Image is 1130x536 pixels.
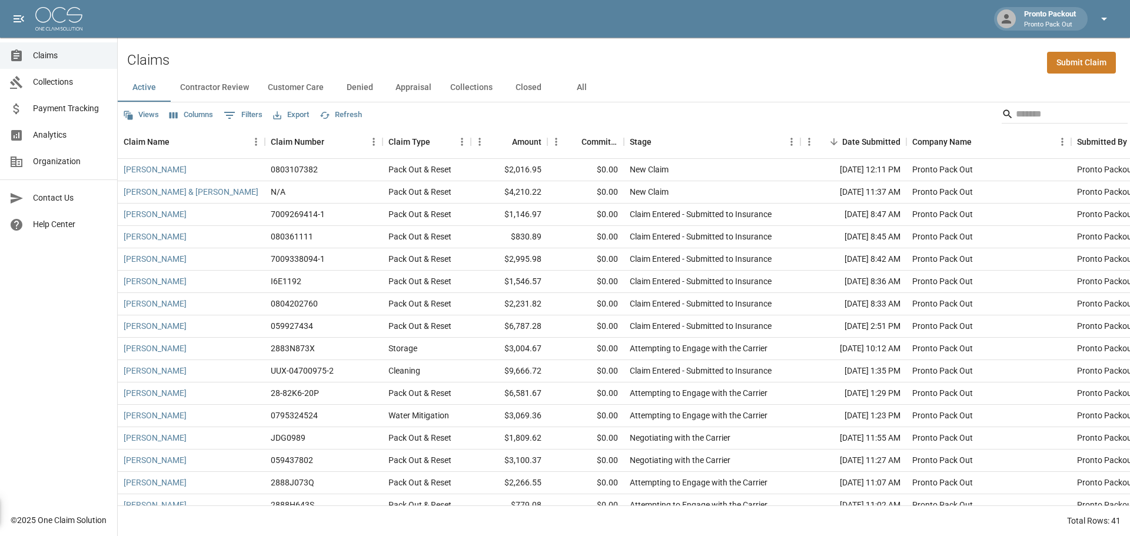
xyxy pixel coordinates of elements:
div: [DATE] 1:29 PM [800,382,906,405]
div: Attempting to Engage with the Carrier [630,342,767,354]
div: [DATE] 11:07 AM [800,472,906,494]
button: Sort [169,134,186,150]
a: [PERSON_NAME] [124,231,187,242]
div: Stage [630,125,652,158]
button: Collections [441,74,502,102]
div: [DATE] 1:23 PM [800,405,906,427]
a: [PERSON_NAME] [124,454,187,466]
div: Pack Out & Reset [388,499,451,511]
div: Pronto Pack Out [912,253,973,265]
div: 7009269414-1 [271,208,325,220]
div: [DATE] 11:02 AM [800,494,906,517]
div: New Claim [630,164,669,175]
button: open drawer [7,7,31,31]
button: Sort [430,134,447,150]
span: Contact Us [33,192,108,204]
div: Pack Out & Reset [388,275,451,287]
div: 059927434 [271,320,313,332]
div: Pack Out & Reset [388,320,451,332]
div: $0.00 [547,360,624,382]
button: Appraisal [386,74,441,102]
div: Pronto Pack Out [912,432,973,444]
span: Claims [33,49,108,62]
div: Date Submitted [842,125,900,158]
div: Pronto Pack Out [912,208,973,220]
div: Date Submitted [800,125,906,158]
span: Payment Tracking [33,102,108,115]
div: Pack Out & Reset [388,186,451,198]
a: [PERSON_NAME] [124,253,187,265]
div: Submitted By [1077,125,1127,158]
button: Show filters [221,106,265,125]
div: Claim Type [388,125,430,158]
button: Active [118,74,171,102]
div: © 2025 One Claim Solution [11,514,107,526]
div: Pronto Pack Out [912,365,973,377]
div: $0.00 [547,472,624,494]
div: Pronto Pack Out [912,298,973,309]
div: Pronto Pack Out [912,164,973,175]
div: Pack Out & Reset [388,253,451,265]
div: Claim Entered - Submitted to Insurance [630,298,772,309]
div: Attempting to Engage with the Carrier [630,499,767,511]
div: [DATE] 8:47 AM [800,204,906,226]
div: [DATE] 11:27 AM [800,450,906,472]
div: [DATE] 8:45 AM [800,226,906,248]
div: Claim Name [118,125,265,158]
button: Views [120,106,162,124]
div: Amount [471,125,547,158]
div: $6,581.67 [471,382,547,405]
div: Claim Entered - Submitted to Insurance [630,365,772,377]
div: Cleaning [388,365,420,377]
span: Help Center [33,218,108,231]
div: $2,266.55 [471,472,547,494]
div: $0.00 [547,159,624,181]
div: [DATE] 1:35 PM [800,360,906,382]
div: Pronto Pack Out [912,320,973,332]
a: [PERSON_NAME] [124,477,187,488]
div: $0.00 [547,226,624,248]
div: Attempting to Engage with the Carrier [630,477,767,488]
div: Pack Out & Reset [388,387,451,399]
div: 2888J073Q [271,477,314,488]
div: I6E1192 [271,275,301,287]
div: Pronto Pack Out [912,477,973,488]
button: Sort [565,134,581,150]
div: $4,210.22 [471,181,547,204]
div: Claim Entered - Submitted to Insurance [630,275,772,287]
img: ocs-logo-white-transparent.png [35,7,82,31]
button: Menu [247,133,265,151]
div: $2,995.98 [471,248,547,271]
div: Amount [512,125,541,158]
div: 0795324524 [271,410,318,421]
div: [DATE] 8:42 AM [800,248,906,271]
div: 059437802 [271,454,313,466]
div: [DATE] 8:33 AM [800,293,906,315]
div: $1,546.57 [471,271,547,293]
div: Water Mitigation [388,410,449,421]
div: Pronto Pack Out [912,410,973,421]
div: [DATE] 12:11 PM [800,159,906,181]
a: [PERSON_NAME] & [PERSON_NAME] [124,186,258,198]
div: Claim Entered - Submitted to Insurance [630,231,772,242]
div: Pack Out & Reset [388,454,451,466]
div: $0.00 [547,494,624,517]
div: Pack Out & Reset [388,432,451,444]
div: Search [1002,105,1128,126]
div: $779.08 [471,494,547,517]
div: JDG0989 [271,432,305,444]
div: dynamic tabs [118,74,1130,102]
div: Pronto Packout [1019,8,1081,29]
div: Pronto Pack Out [912,387,973,399]
button: Refresh [317,106,365,124]
a: [PERSON_NAME] [124,432,187,444]
div: Total Rows: 41 [1067,515,1121,527]
button: Sort [324,134,341,150]
div: Attempting to Engage with the Carrier [630,410,767,421]
div: Pronto Pack Out [912,275,973,287]
a: [PERSON_NAME] [124,320,187,332]
div: $0.00 [547,405,624,427]
div: Pack Out & Reset [388,477,451,488]
div: $3,100.37 [471,450,547,472]
button: Select columns [167,106,216,124]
